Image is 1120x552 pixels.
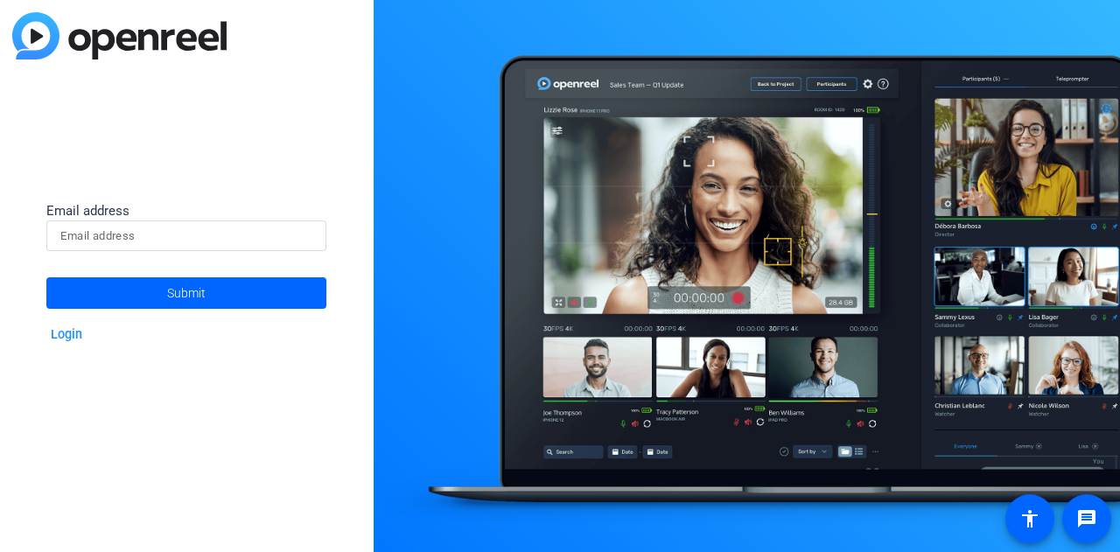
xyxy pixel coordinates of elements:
[46,203,129,219] span: Email address
[12,12,227,59] img: blue-gradient.svg
[60,226,312,247] input: Email address
[51,327,82,342] a: Login
[167,271,206,315] span: Submit
[46,277,326,309] button: Submit
[1076,508,1097,529] mat-icon: message
[1019,508,1040,529] mat-icon: accessibility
